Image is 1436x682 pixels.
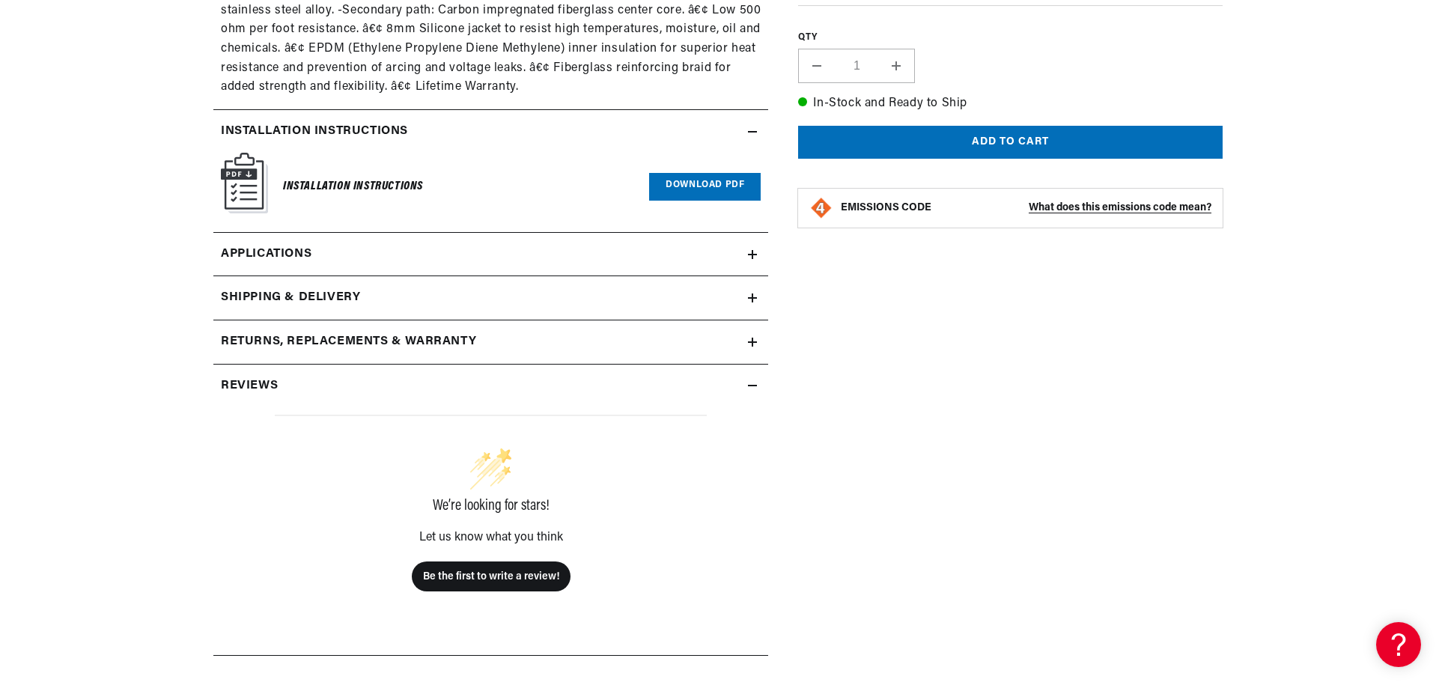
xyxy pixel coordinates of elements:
[221,332,476,352] h2: Returns, Replacements & Warranty
[221,377,278,396] h2: Reviews
[275,532,707,544] div: Let us know what you think
[221,153,268,213] img: Instruction Manual
[213,365,768,408] summary: Reviews
[798,126,1223,159] button: Add to cart
[798,32,1223,45] label: QTY
[841,203,931,214] strong: EMISSIONS CODE
[412,561,571,591] button: Be the first to write a review!
[213,110,768,153] summary: Installation instructions
[649,173,761,201] a: Download PDF
[221,407,761,644] div: customer reviews
[798,95,1223,115] p: In-Stock and Ready to Ship
[841,202,1211,216] button: EMISSIONS CODEWhat does this emissions code mean?
[275,499,707,514] div: We’re looking for stars!
[1029,203,1211,214] strong: What does this emissions code mean?
[213,276,768,320] summary: Shipping & Delivery
[283,177,423,197] h6: Installation Instructions
[213,233,768,277] a: Applications
[809,197,833,221] img: Emissions code
[221,288,360,308] h2: Shipping & Delivery
[213,320,768,364] summary: Returns, Replacements & Warranty
[221,122,408,141] h2: Installation instructions
[221,245,311,264] span: Applications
